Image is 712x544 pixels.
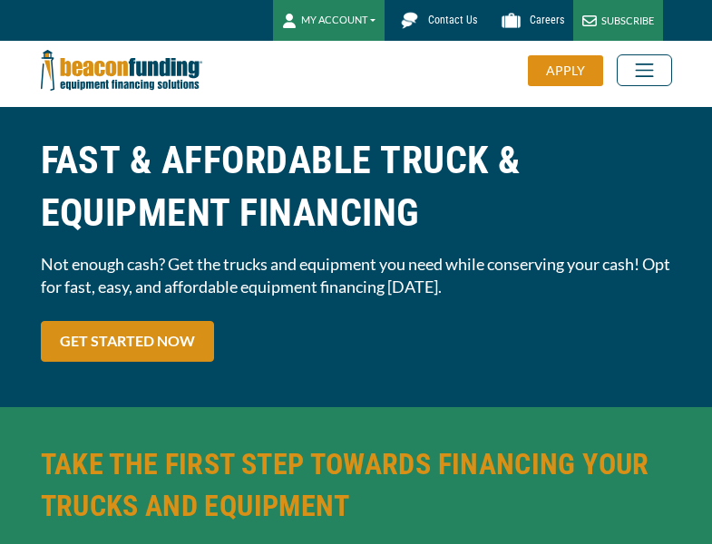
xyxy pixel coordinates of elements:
[41,187,672,239] span: EQUIPMENT FINANCING
[385,5,486,36] a: Contact Us
[495,5,527,36] img: Beacon Funding Careers
[530,14,564,26] span: Careers
[428,14,477,26] span: Contact Us
[528,55,617,86] a: APPLY
[41,253,672,298] span: Not enough cash? Get the trucks and equipment you need while conserving your cash! Opt for fast, ...
[528,55,603,86] div: APPLY
[617,54,672,86] button: Toggle navigation
[41,321,214,362] a: GET STARTED NOW
[394,5,425,36] img: Beacon Funding chat
[486,5,573,36] a: Careers
[41,41,202,100] img: Beacon Funding Corporation logo
[41,134,672,239] h1: FAST & AFFORDABLE TRUCK &
[41,443,672,527] h2: TAKE THE FIRST STEP TOWARDS FINANCING YOUR TRUCKS AND EQUIPMENT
